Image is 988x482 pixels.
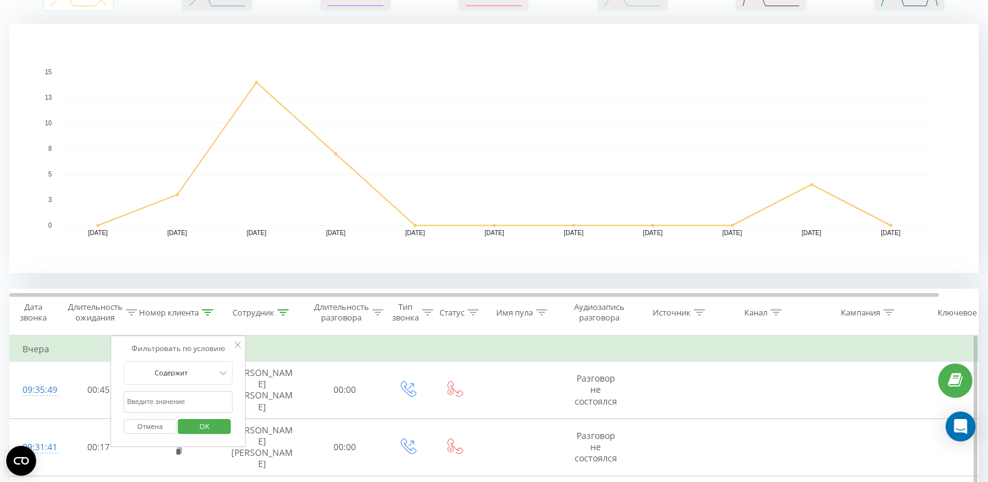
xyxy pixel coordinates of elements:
div: Номер клиента [139,307,199,318]
div: Аудиозапись разговора [569,302,630,323]
text: [DATE] [564,229,583,236]
text: 8 [48,145,52,152]
text: 15 [45,69,52,75]
text: [DATE] [722,229,742,236]
div: 09:31:41 [22,435,47,460]
input: Введите значение [123,391,233,413]
div: Сотрудник [233,307,274,318]
div: Имя пула [496,307,533,318]
text: [DATE] [881,229,901,236]
button: OK [178,419,231,435]
text: [DATE] [247,229,267,236]
td: 00:00 [306,362,384,419]
text: [DATE] [405,229,425,236]
div: Фильтровать по условию [123,342,233,355]
text: 3 [48,196,52,203]
div: Источник [653,307,691,318]
text: 13 [45,94,52,101]
text: [DATE] [326,229,346,236]
div: Длительность ожидания [68,302,123,323]
td: 00:00 [306,418,384,476]
div: Дата звонка [10,302,56,323]
div: Тип звонка [392,302,419,323]
text: [DATE] [643,229,663,236]
text: 5 [48,171,52,178]
button: Open CMP widget [6,446,36,476]
div: Статус [439,307,464,318]
span: Разговор не состоялся [575,372,617,407]
div: Open Intercom Messenger [946,412,976,441]
div: Канал [744,307,767,318]
text: [DATE] [168,229,188,236]
svg: A chart. [9,24,979,273]
text: 0 [48,222,52,229]
text: [DATE] [484,229,504,236]
span: Разговор не состоялся [575,430,617,464]
button: Отмена [123,419,176,435]
div: 09:35:49 [22,378,47,402]
td: 00:17 [60,418,138,476]
text: 10 [45,120,52,127]
td: [PERSON_NAME] [PERSON_NAME] [219,418,306,476]
td: [PERSON_NAME] [PERSON_NAME] [219,362,306,419]
span: OK [187,417,222,436]
text: [DATE] [88,229,108,236]
div: Кампания [841,307,880,318]
text: [DATE] [802,229,822,236]
div: Длительность разговора [314,302,369,323]
td: 00:45 [60,362,138,419]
